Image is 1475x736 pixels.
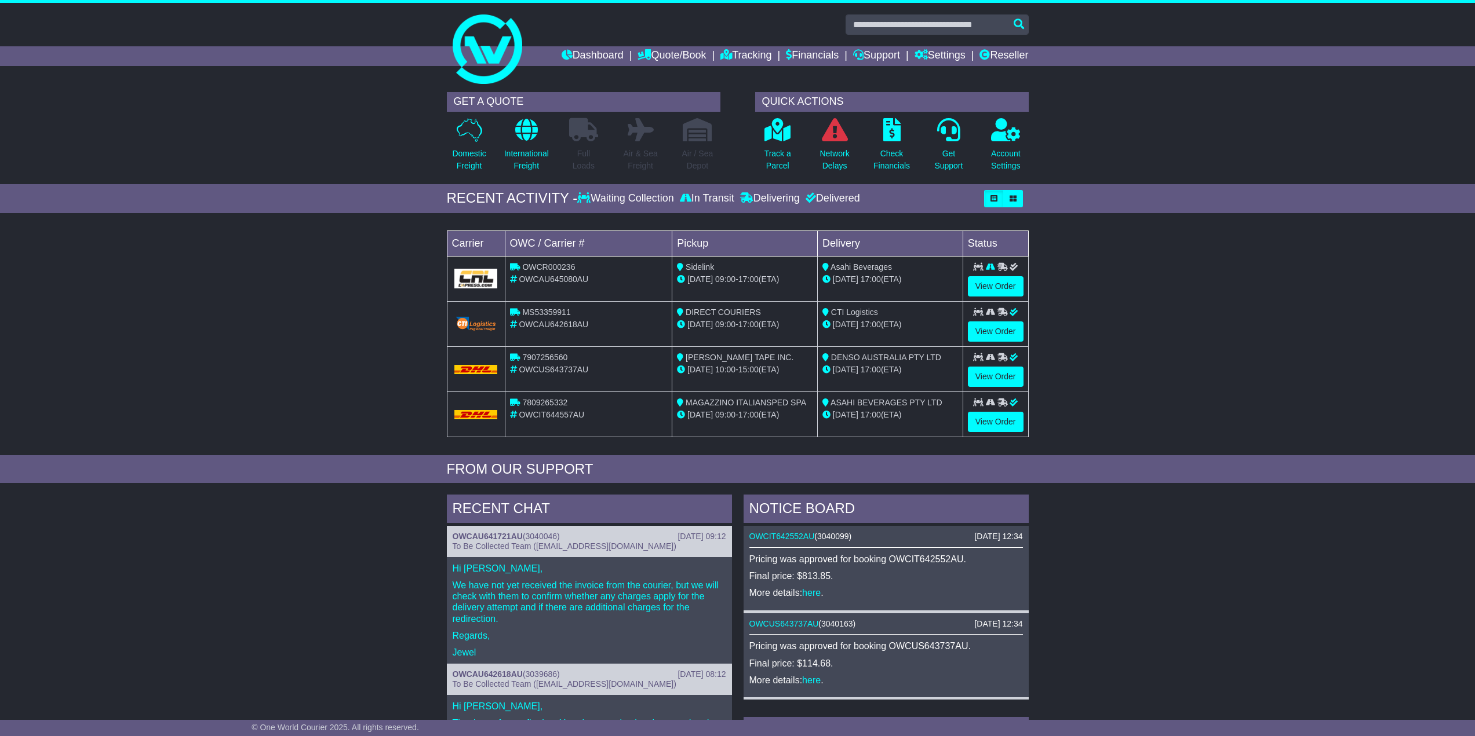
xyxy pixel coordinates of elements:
[861,320,881,329] span: 17:00
[968,367,1024,387] a: View Order
[453,669,523,679] a: OWCAU642618AU
[686,398,806,407] span: MAGAZZINO ITALIANSPED SPA
[447,461,1029,478] div: FROM OUR SUPPORT
[861,365,881,374] span: 17:00
[820,148,849,172] p: Network Delays
[963,230,1028,256] td: Status
[672,230,818,256] td: Pickup
[749,532,1023,541] div: ( )
[678,669,726,679] div: [DATE] 08:12
[833,274,858,284] span: [DATE]
[454,316,498,332] img: GetCarrierServiceLogo
[526,669,558,679] span: 3039686
[522,398,567,407] span: 7809265332
[453,580,726,624] p: We have not yet received the invoice from the courier, but we will check with them to confirm whe...
[687,320,713,329] span: [DATE]
[979,46,1028,66] a: Reseller
[817,532,849,541] span: 3040099
[562,46,624,66] a: Dashboard
[873,118,911,178] a: CheckFinancials
[786,46,839,66] a: Financials
[991,148,1021,172] p: Account Settings
[749,532,815,541] a: OWCIT642552AU
[749,570,1023,581] p: Final price: $813.85.
[802,588,821,598] a: here
[738,410,759,419] span: 17:00
[749,619,1023,629] div: ( )
[447,495,732,526] div: RECENT CHAT
[453,669,726,679] div: ( )
[453,563,726,574] p: Hi [PERSON_NAME],
[821,619,853,628] span: 3040163
[453,532,523,541] a: OWCAU641721AU
[453,532,726,541] div: ( )
[749,675,1023,686] p: More details: .
[934,118,963,178] a: GetSupport
[453,679,676,689] span: To Be Collected Team ([EMAIL_ADDRESS][DOMAIN_NAME])
[737,192,803,205] div: Delivering
[749,587,1023,598] p: More details: .
[968,412,1024,432] a: View Order
[749,619,819,628] a: OWCUS643737AU
[738,274,759,284] span: 17:00
[453,630,726,641] p: Regards,
[990,118,1021,178] a: AccountSettings
[677,318,813,331] div: - (ETA)
[833,365,858,374] span: [DATE]
[822,409,958,421] div: (ETA)
[968,276,1024,296] a: View Order
[252,723,419,732] span: © One World Courier 2025. All rights reserved.
[678,532,726,541] div: [DATE] 09:12
[764,118,792,178] a: Track aParcel
[451,118,486,178] a: DomesticFreight
[715,410,735,419] span: 09:00
[831,307,878,317] span: CTI Logistics
[833,320,858,329] span: [DATE]
[822,273,958,285] div: (ETA)
[861,274,881,284] span: 17:00
[831,262,892,272] span: Asahi Beverages
[738,320,759,329] span: 17:00
[755,92,1029,112] div: QUICK ACTIONS
[720,46,771,66] a: Tracking
[677,192,737,205] div: In Transit
[687,365,713,374] span: [DATE]
[454,269,498,288] img: GetCarrierServiceLogo
[686,262,714,272] span: Sidelink
[624,148,658,172] p: Air & Sea Freight
[715,274,735,284] span: 09:00
[447,92,720,112] div: GET A QUOTE
[577,192,676,205] div: Waiting Collection
[447,230,505,256] td: Carrier
[715,365,735,374] span: 10:00
[744,495,1029,526] div: NOTICE BOARD
[526,532,558,541] span: 3040046
[677,409,813,421] div: - (ETA)
[822,364,958,376] div: (ETA)
[638,46,706,66] a: Quote/Book
[454,410,498,419] img: DHL.png
[677,364,813,376] div: - (ETA)
[853,46,900,66] a: Support
[522,307,570,317] span: MS53359911
[915,46,966,66] a: Settings
[749,658,1023,669] p: Final price: $114.68.
[819,118,850,178] a: NetworkDelays
[519,274,588,284] span: OWCAU645080AU
[817,230,963,256] td: Delivery
[569,148,598,172] p: Full Loads
[687,274,713,284] span: [DATE]
[968,321,1024,342] a: View Order
[504,148,549,172] p: International Freight
[453,541,676,551] span: To Be Collected Team ([EMAIL_ADDRESS][DOMAIN_NAME])
[453,701,726,712] p: Hi [PERSON_NAME],
[833,410,858,419] span: [DATE]
[715,320,735,329] span: 09:00
[452,148,486,172] p: Domestic Freight
[519,320,588,329] span: OWCAU642618AU
[522,353,567,362] span: 7907256560
[802,675,821,685] a: here
[873,148,910,172] p: Check Financials
[519,365,588,374] span: OWCUS643737AU
[861,410,881,419] span: 17:00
